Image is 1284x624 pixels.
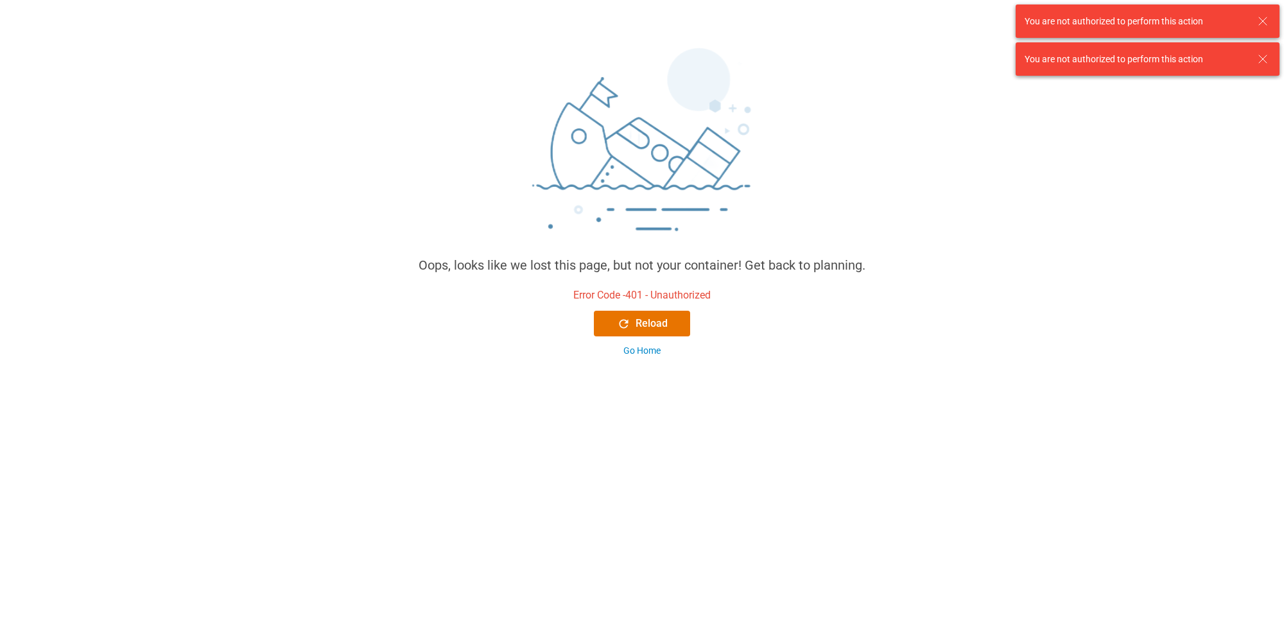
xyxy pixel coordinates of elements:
[1025,53,1245,66] div: You are not authorized to perform this action
[623,344,661,358] div: Go Home
[594,344,690,358] button: Go Home
[573,288,711,303] div: Error Code - 401 - Unauthorized
[617,316,668,331] div: Reload
[594,311,690,336] button: Reload
[419,256,865,275] div: Oops, looks like we lost this page, but not your container! Get back to planning.
[449,42,835,256] img: sinking_ship.png
[1025,15,1245,28] div: You are not authorized to perform this action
